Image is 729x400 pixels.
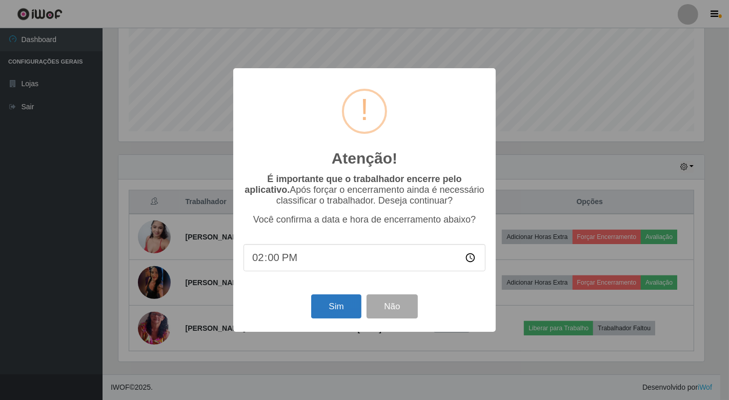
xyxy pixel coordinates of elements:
[332,149,397,168] h2: Atenção!
[367,294,417,318] button: Não
[311,294,361,318] button: Sim
[244,174,485,206] p: Após forçar o encerramento ainda é necessário classificar o trabalhador. Deseja continuar?
[245,174,461,195] b: É importante que o trabalhador encerre pelo aplicativo.
[244,214,485,225] p: Você confirma a data e hora de encerramento abaixo?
